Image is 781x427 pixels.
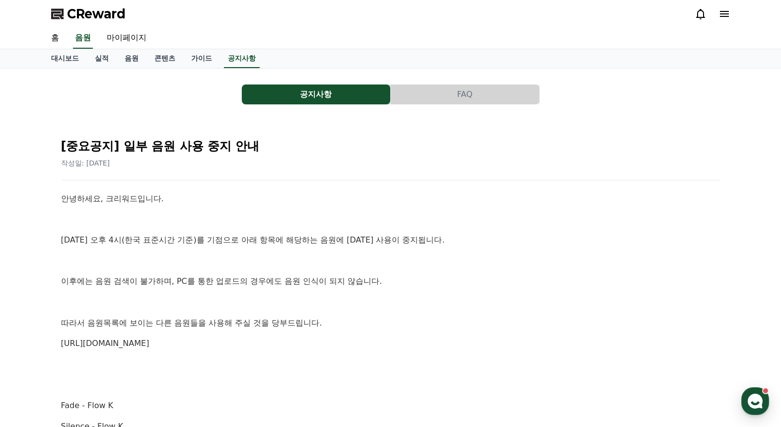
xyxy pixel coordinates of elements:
p: 이후에는 음원 검색이 불가하며, PC를 통한 업로드의 경우에도 음원 인식이 되지 않습니다. [61,275,720,288]
a: 홈 [43,28,67,49]
button: 공지사항 [242,85,390,104]
a: [URL][DOMAIN_NAME] [61,339,149,348]
span: 설정 [153,330,165,338]
a: 가이드 [183,49,220,68]
p: 따라서 음원목록에 보이는 다른 음원들을 사용해 주실 것을 당부드립니다. [61,317,720,330]
h2: [중요공지] 일부 음원 사용 중지 안내 [61,138,720,154]
a: FAQ [391,85,540,104]
a: 콘텐츠 [146,49,183,68]
a: 대시보드 [43,49,87,68]
span: CReward [67,6,126,22]
p: Fade - Flow K [61,399,720,412]
a: 대화 [66,315,128,340]
a: 설정 [128,315,191,340]
a: 공지사항 [242,85,391,104]
a: 음원 [73,28,93,49]
button: FAQ [391,85,539,104]
a: 음원 [117,49,146,68]
span: 대화 [91,331,103,339]
a: 공지사항 [224,49,260,68]
p: [DATE] 오후 4시(한국 표준시간 기준)를 기점으로 아래 항목에 해당하는 음원에 [DATE] 사용이 중지됩니다. [61,234,720,247]
span: 작성일: [DATE] [61,159,110,167]
span: 홈 [31,330,37,338]
a: 실적 [87,49,117,68]
a: CReward [51,6,126,22]
a: 마이페이지 [99,28,154,49]
a: 홈 [3,315,66,340]
p: 안녕하세요, 크리워드입니다. [61,192,720,205]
